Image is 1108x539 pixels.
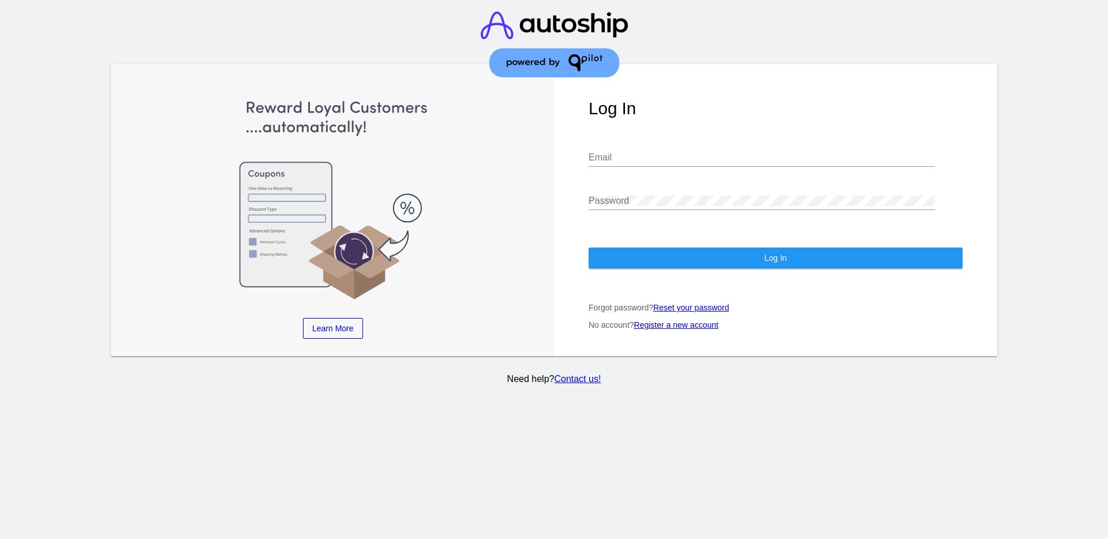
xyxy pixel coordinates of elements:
[554,374,601,384] a: Contact us!
[589,303,963,312] p: Forgot password?
[589,248,963,268] button: Log In
[589,99,963,118] h1: Log In
[764,253,787,263] span: Log In
[303,318,363,339] a: Learn More
[312,324,354,333] span: Learn More
[109,374,1000,384] p: Need help?
[653,303,729,312] a: Reset your password
[634,320,718,330] a: Register a new account
[146,99,520,301] img: Apply Coupons Automatically to Scheduled Orders with QPilot
[589,320,963,330] p: No account?
[589,152,935,163] input: Email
